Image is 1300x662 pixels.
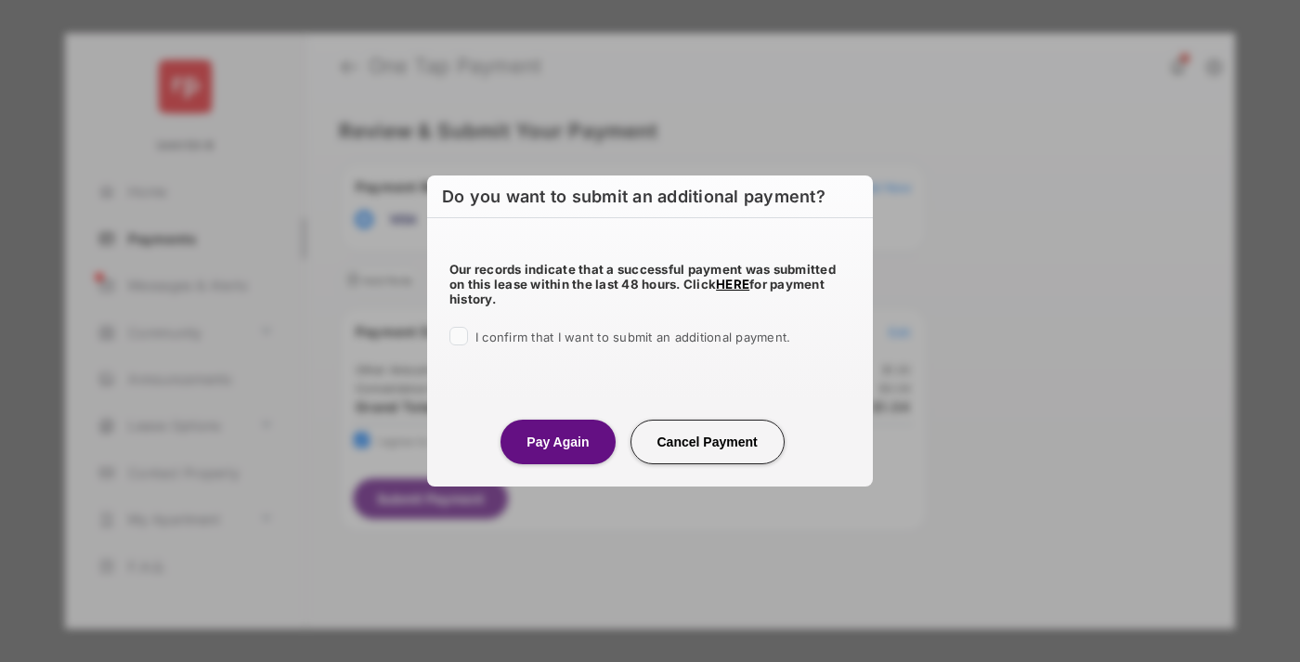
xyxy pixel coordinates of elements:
h5: Our records indicate that a successful payment was submitted on this lease within the last 48 hou... [449,262,851,306]
h2: Do you want to submit an additional payment? [427,175,873,218]
button: Cancel Payment [630,420,785,464]
span: I confirm that I want to submit an additional payment. [475,330,790,344]
button: Pay Again [500,420,615,464]
a: HERE [716,277,749,292]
